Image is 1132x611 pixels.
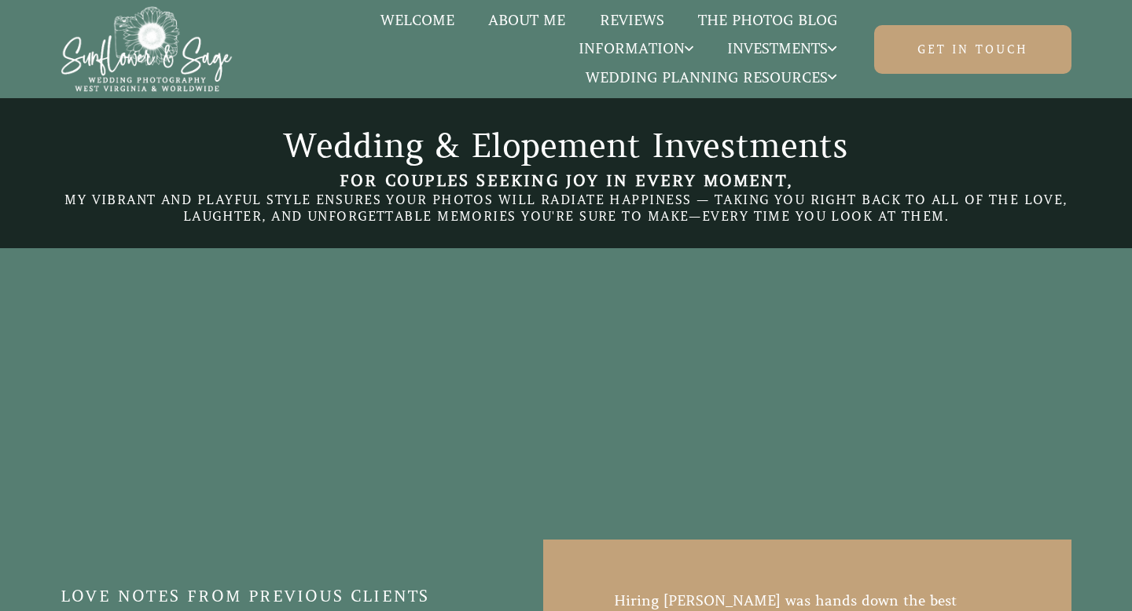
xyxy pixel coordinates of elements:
a: Investments [711,38,854,59]
h5: — [61,192,1071,225]
a: About Me [472,10,583,31]
a: Welcome [364,10,472,31]
span: Investments [727,41,836,57]
a: Reviews [583,10,681,31]
span: my vibrant and playful style ensures your photos WILL radiate happiness — TAKING you RIGHT back t... [64,192,1072,224]
span: Get in touch [917,42,1028,57]
a: Wedding Planning Resources [569,68,854,88]
a: The Photog Blog [681,10,854,31]
a: Get in touch [874,25,1071,74]
span: Wedding Planning Resources [586,70,836,86]
span: Information [579,41,693,57]
img: Sunflower & Sage Wedding Photography [61,6,233,93]
span: every time you look at them. [702,208,949,224]
strong: For couples seeking joy in every moment, [340,171,792,191]
h1: Wedding & Elopement Investments [61,122,1071,171]
a: Information [561,38,710,59]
